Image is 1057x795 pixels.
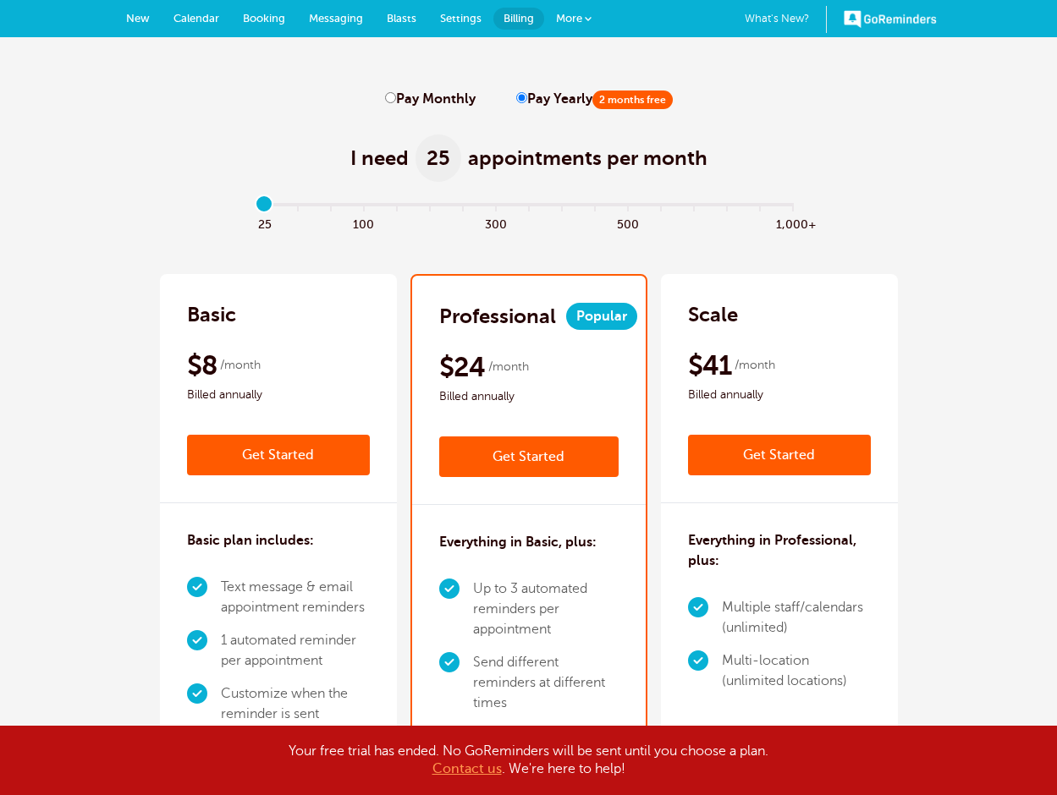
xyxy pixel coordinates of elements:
[745,6,827,33] a: What's New?
[106,743,952,778] div: Your free trial has ended. No GoReminders will be sent until you choose a plan. . We're here to h...
[735,355,775,376] span: /month
[493,8,544,30] a: Billing
[387,12,416,25] span: Blasts
[220,355,261,376] span: /month
[688,435,871,475] a: Get Started
[248,213,281,233] span: 25
[440,12,482,25] span: Settings
[187,348,218,382] span: $8
[688,530,871,571] h3: Everything in Professional, plus:
[516,92,527,103] input: Pay Yearly2 months free
[439,387,619,407] span: Billed annually
[592,90,673,109] span: 2 months free
[688,385,871,405] span: Billed annually
[439,436,619,477] a: Get Started
[221,571,370,624] li: Text message & email appointment reminders
[473,573,619,646] li: Up to 3 automated reminders per appointment
[350,145,409,172] span: I need
[187,301,236,328] h2: Basic
[473,646,619,720] li: Send different reminders at different times
[722,591,871,644] li: Multiple staff/calendars (unlimited)
[566,303,637,330] span: Popular
[479,213,512,233] span: 300
[488,357,529,377] span: /month
[432,761,502,776] a: Contact us
[347,213,380,233] span: 100
[243,12,285,25] span: Booking
[187,530,314,551] h3: Basic plan includes:
[556,12,582,25] span: More
[221,677,370,731] li: Customize when the reminder is sent
[688,301,738,328] h2: Scale
[468,145,707,172] span: appointments per month
[126,12,150,25] span: New
[385,91,476,107] label: Pay Monthly
[439,303,556,330] h2: Professional
[722,644,871,698] li: Multi-location (unlimited locations)
[611,213,644,233] span: 500
[439,532,597,552] h3: Everything in Basic, plus:
[516,91,673,107] label: Pay Yearly
[776,213,809,233] span: 1,000+
[439,350,486,384] span: $24
[173,12,219,25] span: Calendar
[385,92,396,103] input: Pay Monthly
[221,624,370,677] li: 1 automated reminder per appointment
[504,12,534,25] span: Billing
[473,720,619,793] li: Automated appointment confirmations
[187,435,370,475] a: Get Started
[187,385,370,405] span: Billed annually
[309,12,363,25] span: Messaging
[688,348,732,382] span: $41
[416,134,461,182] span: 25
